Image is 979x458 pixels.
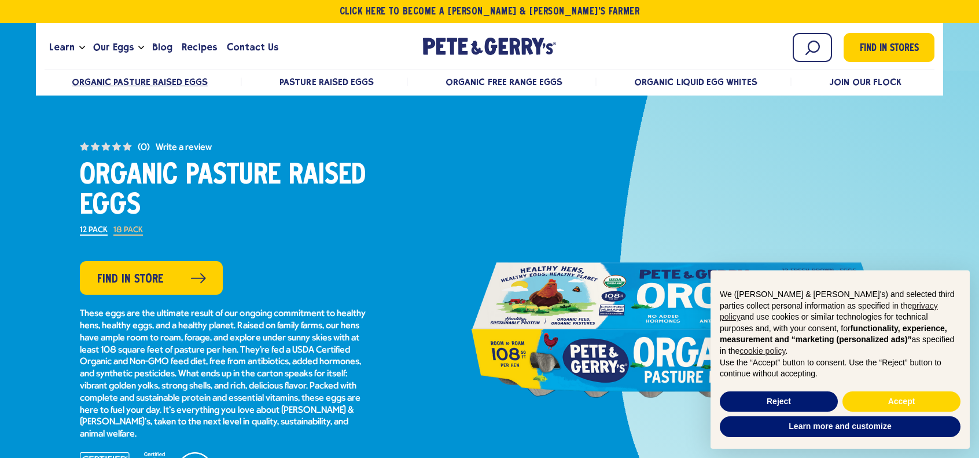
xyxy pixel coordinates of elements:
[80,140,369,152] a: (0) No rating value average rating value is 0.0 of 5. Read 0 Reviews Same page link.Write a Revie...
[720,391,838,412] button: Reject
[227,40,278,54] span: Contact Us
[113,226,143,236] label: 18 Pack
[222,32,283,63] a: Contact Us
[45,69,934,94] nav: desktop product menu
[93,40,134,54] span: Our Eggs
[80,261,223,295] a: Find in Store
[152,40,172,54] span: Blog
[720,289,960,357] p: We ([PERSON_NAME] & [PERSON_NAME]'s) and selected third parties collect personal information as s...
[148,32,177,63] a: Blog
[842,391,960,412] button: Accept
[97,270,164,288] span: Find in Store
[80,308,369,441] p: These eggs are the ultimate result of our ongoing commitment to healthy hens, healthy eggs, and a...
[80,161,369,221] h1: Organic Pasture Raised Eggs
[182,40,217,54] span: Recipes
[89,32,138,63] a: Our Eggs
[138,143,150,152] span: (0)
[49,40,75,54] span: Learn
[844,33,934,62] a: Find in Stores
[739,346,785,356] a: cookie policy
[45,32,79,63] a: Learn
[138,46,144,50] button: Open the dropdown menu for Our Eggs
[72,76,208,87] a: Organic Pasture Raised Eggs
[80,226,108,236] label: 12 Pack
[79,46,85,50] button: Open the dropdown menu for Learn
[156,143,212,152] button: Write a Review (opens pop-up)
[177,32,222,63] a: Recipes
[829,76,901,87] a: Join Our Flock
[446,76,562,87] a: Organic Free Range Eggs
[860,41,919,57] span: Find in Stores
[793,33,832,62] input: Search
[720,357,960,380] p: Use the “Accept” button to consent. Use the “Reject” button to continue without accepting.
[279,76,373,87] a: Pasture Raised Eggs
[720,416,960,437] button: Learn more and customize
[634,76,757,87] a: Organic Liquid Egg Whites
